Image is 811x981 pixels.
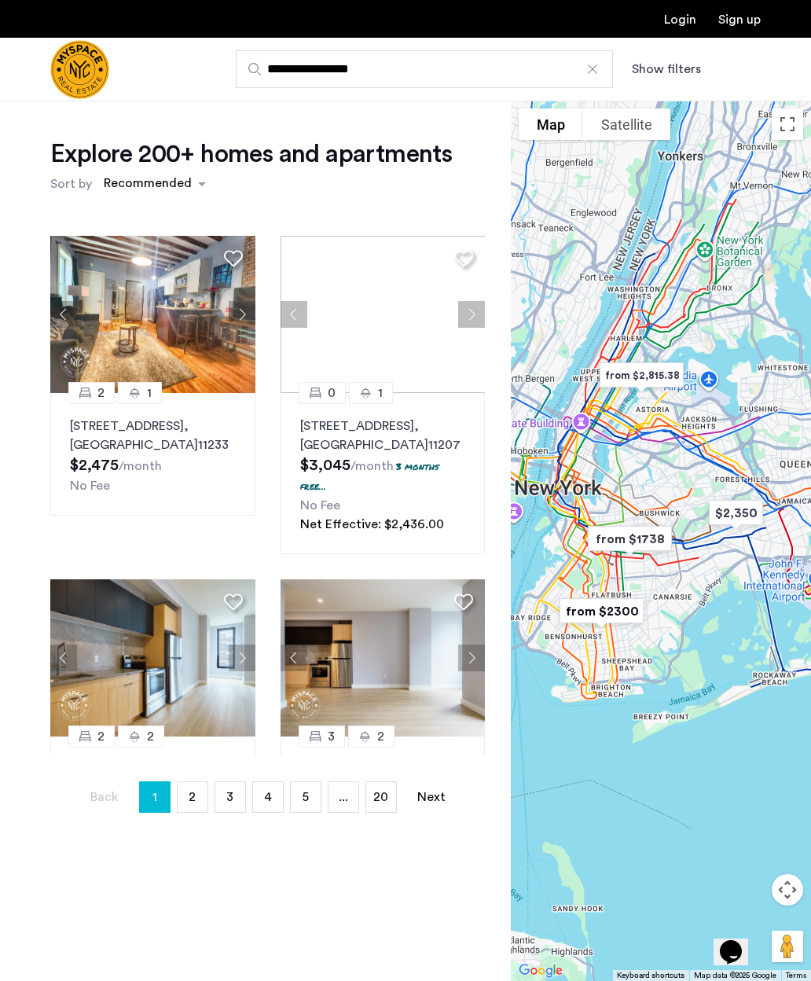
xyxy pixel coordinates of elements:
label: Sort by [50,175,92,193]
iframe: chat widget [714,918,764,965]
button: Previous apartment [50,645,77,671]
a: 01[STREET_ADDRESS], [GEOGRAPHIC_DATA]112073 months free...No FeeNet Effective: $2,436.00 [281,393,486,554]
span: 2 [189,791,196,803]
span: 20 [373,791,388,803]
a: Login [664,13,696,26]
span: 2 [97,384,105,402]
button: Next apartment [229,301,255,328]
span: 1 [152,784,157,810]
button: Previous apartment [281,301,307,328]
span: $2,475 [70,457,119,473]
span: Net Effective: $2,436.00 [300,518,444,531]
nav: Pagination [50,781,485,813]
h1: Explore 200+ homes and apartments [50,138,452,170]
img: 1997_638519968069068022.png [281,579,486,737]
button: Next apartment [458,645,485,671]
a: Registration [718,13,761,26]
span: 1 [147,384,152,402]
button: Show satellite imagery [583,108,670,140]
input: Apartment Search [236,50,613,88]
button: Show or hide filters [632,60,701,79]
button: Drag Pegman onto the map to open Street View [772,931,803,962]
a: 32[STREET_ADDRESS], [GEOGRAPHIC_DATA]111021 months free...No FeeNet Effective: $5,409.23 [281,737,486,878]
div: from $2300 [547,587,656,635]
sub: /month [350,460,394,472]
img: logo [50,40,109,99]
div: Recommended [101,174,192,197]
a: Terms [786,970,806,981]
span: $3,045 [300,457,350,473]
img: Google [515,961,567,981]
span: 0 [328,384,336,402]
span: 2 [97,727,105,746]
span: 2 [377,727,384,746]
p: [STREET_ADDRESS] 11207 [300,417,466,454]
span: 3 [328,727,335,746]
img: 1997_638519968035243270.png [50,579,255,737]
a: 22[STREET_ADDRESS], [GEOGRAPHIC_DATA]111021 months free...No FeeNet Effective: $4,832.31 [50,737,255,878]
button: Next apartment [229,645,255,671]
img: 1997_638660674255189691.jpeg [50,236,255,393]
span: 5 [302,791,309,803]
span: 1 [378,384,383,402]
a: Next [416,782,447,812]
button: Next apartment [458,301,485,328]
button: Map camera controls [772,874,803,906]
ng-select: sort-apartment [96,170,214,198]
span: Back [90,791,118,803]
button: Previous apartment [281,645,307,671]
a: 21[STREET_ADDRESS], [GEOGRAPHIC_DATA]11233No Fee [50,393,255,516]
span: 4 [264,791,272,803]
span: ... [339,791,348,803]
div: $2,350 [696,489,776,537]
span: No Fee [70,479,110,492]
button: Previous apartment [50,301,77,328]
sub: /month [119,460,162,472]
span: 2 [147,727,154,746]
a: Cazamio Logo [50,40,109,99]
span: No Fee [300,499,340,512]
button: Show street map [519,108,583,140]
div: from $1738 [575,515,684,563]
span: 3 [226,791,233,803]
span: Map data ©2025 Google [694,972,776,979]
button: Toggle fullscreen view [772,108,803,140]
a: Open this area in Google Maps (opens a new window) [515,961,567,981]
p: 3 months free... [300,460,439,493]
button: Keyboard shortcuts [617,970,684,981]
div: from $2,815.38 [587,351,696,399]
p: [STREET_ADDRESS] 11233 [70,417,236,454]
